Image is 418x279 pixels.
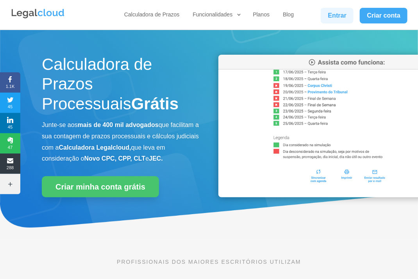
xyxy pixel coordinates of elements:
[42,55,200,118] h1: Calculadora de Prazos Processuais
[321,8,354,23] a: Entrar
[131,95,179,113] strong: Grátis
[42,258,376,266] p: PROFISSIONAIS DOS MAIORES ESCRITÓRIOS UTILIZAM
[84,155,146,162] b: Novo CPC, CPP, CLT
[122,11,182,21] a: Calculadora de Prazos
[11,14,65,21] a: Logo da Legalcloud
[250,11,272,21] a: Planos
[78,122,159,128] b: mais de 400 mil advogados
[149,155,163,162] b: JEC.
[11,8,65,20] img: Legalcloud Logo
[42,176,159,197] a: Criar minha conta grátis
[280,11,296,21] a: Blog
[360,8,407,23] a: Criar conta
[190,11,242,21] a: Funcionalidades
[59,144,131,151] b: Calculadora Legalcloud,
[42,120,200,165] p: Junte-se aos que facilitam a sua contagem de prazos processuais e cálculos judiciais com a que le...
